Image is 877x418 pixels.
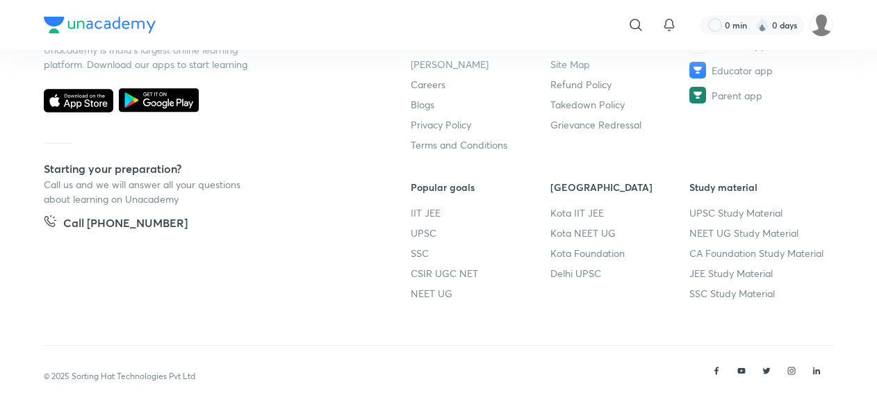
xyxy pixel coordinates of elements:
img: Company Logo [44,17,156,33]
p: Unacademy is India’s largest online learning platform. Download our apps to start learning [44,42,252,72]
a: Careers [411,77,550,92]
p: © 2025 Sorting Hat Technologies Pvt Ltd [44,370,195,383]
img: Parent app [689,87,706,103]
a: Kota IIT JEE [550,206,690,220]
h6: Popular goals [411,180,550,194]
h6: Study material [689,180,829,194]
a: JEE Study Material [689,266,829,281]
a: SSC [411,246,550,260]
span: Educator app [712,63,773,78]
a: Call [PHONE_NUMBER] [44,215,188,234]
p: Call us and we will answer all your questions about learning on Unacademy [44,177,252,206]
a: UPSC [411,226,550,240]
a: NEET UG [411,286,550,301]
a: IIT JEE [411,206,550,220]
img: Educator app [689,62,706,78]
span: Careers [411,77,445,92]
a: Kota NEET UG [550,226,690,240]
a: Site Map [550,57,690,72]
img: streak [755,18,769,32]
a: SSC Study Material [689,286,829,301]
a: Terms and Conditions [411,137,550,152]
a: CSIR UGC NET [411,266,550,281]
a: Takedown Policy [550,97,690,112]
a: UPSC Study Material [689,206,829,220]
a: Blogs [411,97,550,112]
a: NEET UG Study Material [689,226,829,240]
a: Refund Policy [550,77,690,92]
span: Parent app [712,88,762,103]
a: Grievance Redressal [550,117,690,132]
a: Educator app [689,62,829,78]
a: Delhi UPSC [550,266,690,281]
h6: [GEOGRAPHIC_DATA] [550,180,690,194]
a: Kota Foundation [550,246,690,260]
h5: Call [PHONE_NUMBER] [63,215,188,234]
a: Parent app [689,87,829,103]
a: [PERSON_NAME] [411,57,550,72]
img: Saarush Gupta [810,13,833,37]
a: Privacy Policy [411,117,550,132]
h5: Starting your preparation? [44,160,366,177]
a: CA Foundation Study Material [689,246,829,260]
